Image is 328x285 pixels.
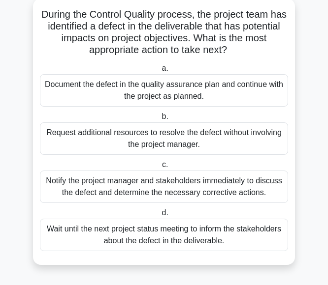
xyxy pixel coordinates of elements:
span: b. [162,112,168,120]
div: Document the defect in the quality assurance plan and continue with the project as planned. [40,74,288,107]
span: d. [162,208,168,217]
span: a. [162,64,168,72]
h5: During the Control Quality process, the project team has identified a defect in the deliverable t... [39,8,289,57]
div: Request additional resources to resolve the defect without involving the project manager. [40,122,288,155]
div: Notify the project manager and stakeholders immediately to discuss the defect and determine the n... [40,171,288,203]
span: c. [162,160,168,169]
div: Wait until the next project status meeting to inform the stakeholders about the defect in the del... [40,219,288,251]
